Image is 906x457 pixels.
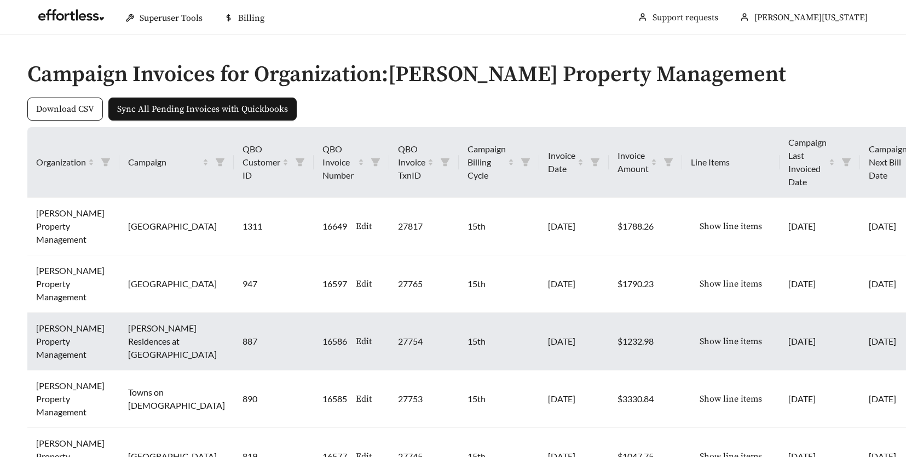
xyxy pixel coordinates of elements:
span: filter [521,157,530,167]
span: filter [96,153,115,171]
span: Superuser Tools [140,13,203,24]
td: 890 [234,370,314,428]
span: filter [586,147,604,178]
span: QBO Customer ID [243,142,280,182]
td: [PERSON_NAME] Property Management [27,255,119,313]
td: [PERSON_NAME] Residences at [GEOGRAPHIC_DATA] [119,313,234,370]
span: filter [841,157,851,167]
th: Line Items [682,127,780,198]
td: [DATE] [780,313,860,370]
td: $3330.84 [609,370,682,428]
a: Support requests [653,12,718,23]
span: Show line items [700,392,762,405]
td: 27754 [389,313,459,370]
span: [PERSON_NAME][US_STATE] [754,12,868,23]
td: [PERSON_NAME] Property Management [27,370,119,428]
td: [DATE] [539,198,609,255]
span: filter [837,134,856,191]
td: 15th [459,370,539,428]
td: [DATE] [539,313,609,370]
td: [DATE] [539,370,609,428]
td: 15th [459,255,539,313]
span: Show line items [700,220,762,233]
span: Campaign Last Invoiced Date [788,136,827,188]
button: Download CSV [27,98,103,121]
td: 947 [234,255,314,313]
span: filter [366,140,385,184]
button: Show line items [691,387,771,410]
span: filter [663,157,673,167]
span: QBO Invoice TxnID [398,142,425,182]
span: filter [215,157,225,167]
span: filter [101,157,111,167]
span: filter [516,140,535,184]
span: Edit [356,335,372,348]
h2: Campaign Invoices for Organization: [PERSON_NAME] Property Management [27,62,879,87]
span: Invoice Date [548,149,575,175]
button: Edit [347,387,380,410]
span: filter [440,157,450,167]
span: Edit [356,220,372,233]
span: Show line items [700,335,762,348]
td: $1232.98 [609,313,682,370]
button: Edit [347,272,380,295]
span: Invoice Amount [618,149,649,175]
span: filter [211,153,229,171]
span: filter [659,147,678,178]
td: $1790.23 [609,255,682,313]
td: [GEOGRAPHIC_DATA] [119,255,234,313]
span: Show line items [700,277,762,290]
td: 27753 [389,370,459,428]
span: Campaign Billing Cycle [468,142,506,182]
td: [DATE] [539,255,609,313]
td: 15th [459,198,539,255]
td: [PERSON_NAME] Property Management [27,198,119,255]
span: filter [295,157,305,167]
span: QBO Invoice Number [322,142,356,182]
button: Show line items [691,272,771,295]
td: [DATE] [780,198,860,255]
td: 27765 [389,255,459,313]
td: 27817 [389,198,459,255]
span: Organization [36,156,86,169]
button: Sync All Pending Invoices with Quickbooks [108,98,297,121]
span: Campaign [128,156,200,169]
td: Towns on [DEMOGRAPHIC_DATA] [119,370,234,428]
span: Edit [356,392,372,405]
span: filter [590,157,600,167]
td: 15th [459,313,539,370]
span: 16649 [322,220,347,233]
span: filter [291,140,309,184]
td: [DATE] [780,255,860,313]
button: Show line items [691,330,771,353]
td: [PERSON_NAME] Property Management [27,313,119,370]
span: 16586 [322,335,347,348]
td: 887 [234,313,314,370]
button: Show line items [691,215,771,238]
button: Edit [347,215,380,238]
td: $1788.26 [609,198,682,255]
span: 16585 [322,392,347,405]
span: filter [371,157,380,167]
span: Download CSV [36,102,94,116]
span: Edit [356,277,372,290]
td: [DATE] [780,370,860,428]
span: Sync All Pending Invoices with Quickbooks [117,102,288,116]
td: [GEOGRAPHIC_DATA] [119,198,234,255]
span: filter [436,140,454,184]
span: Billing [238,13,264,24]
td: 1311 [234,198,314,255]
button: Edit [347,330,380,353]
span: 16597 [322,277,347,290]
